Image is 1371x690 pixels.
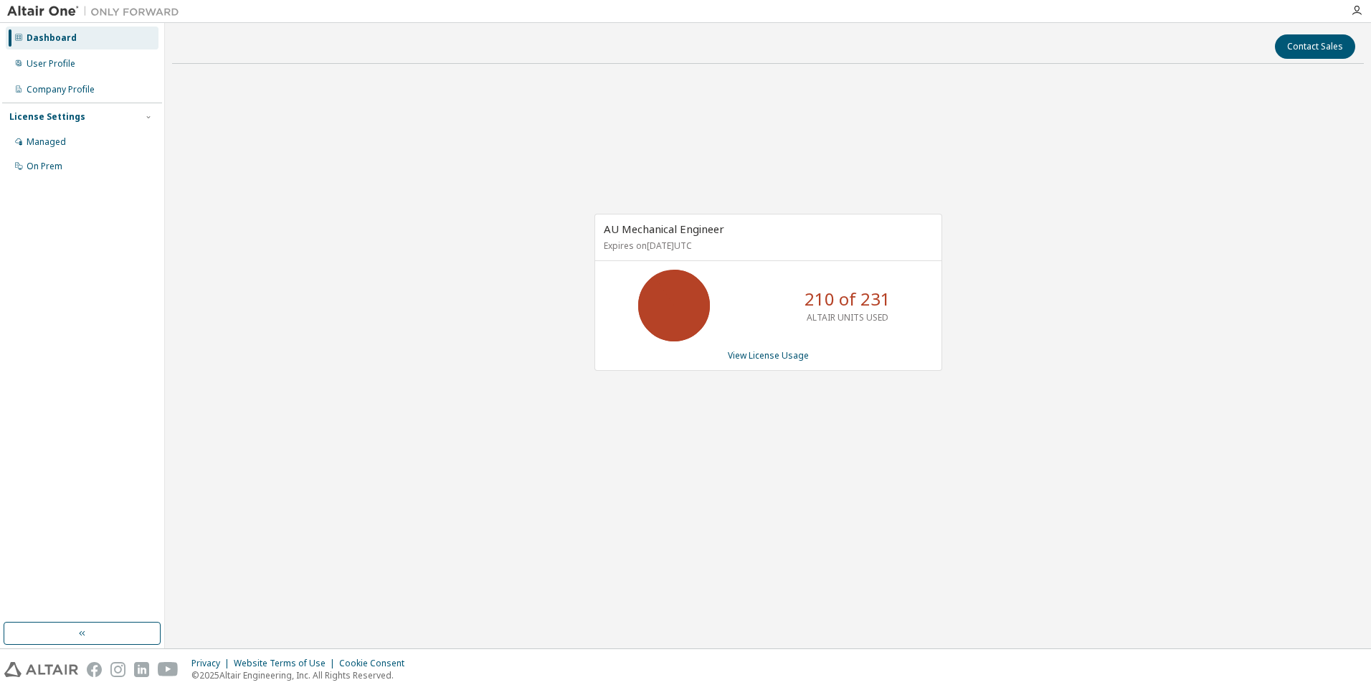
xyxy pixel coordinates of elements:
[191,669,413,681] p: © 2025 Altair Engineering, Inc. All Rights Reserved.
[158,662,179,677] img: youtube.svg
[728,349,809,361] a: View License Usage
[339,658,413,669] div: Cookie Consent
[7,4,186,19] img: Altair One
[134,662,149,677] img: linkedin.svg
[27,58,75,70] div: User Profile
[87,662,102,677] img: facebook.svg
[9,111,85,123] div: License Settings
[234,658,339,669] div: Website Terms of Use
[805,287,891,311] p: 210 of 231
[604,222,724,236] span: AU Mechanical Engineer
[807,311,888,323] p: ALTAIR UNITS USED
[27,161,62,172] div: On Prem
[4,662,78,677] img: altair_logo.svg
[191,658,234,669] div: Privacy
[27,84,95,95] div: Company Profile
[27,32,77,44] div: Dashboard
[110,662,125,677] img: instagram.svg
[1275,34,1355,59] button: Contact Sales
[27,136,66,148] div: Managed
[604,240,929,252] p: Expires on [DATE] UTC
